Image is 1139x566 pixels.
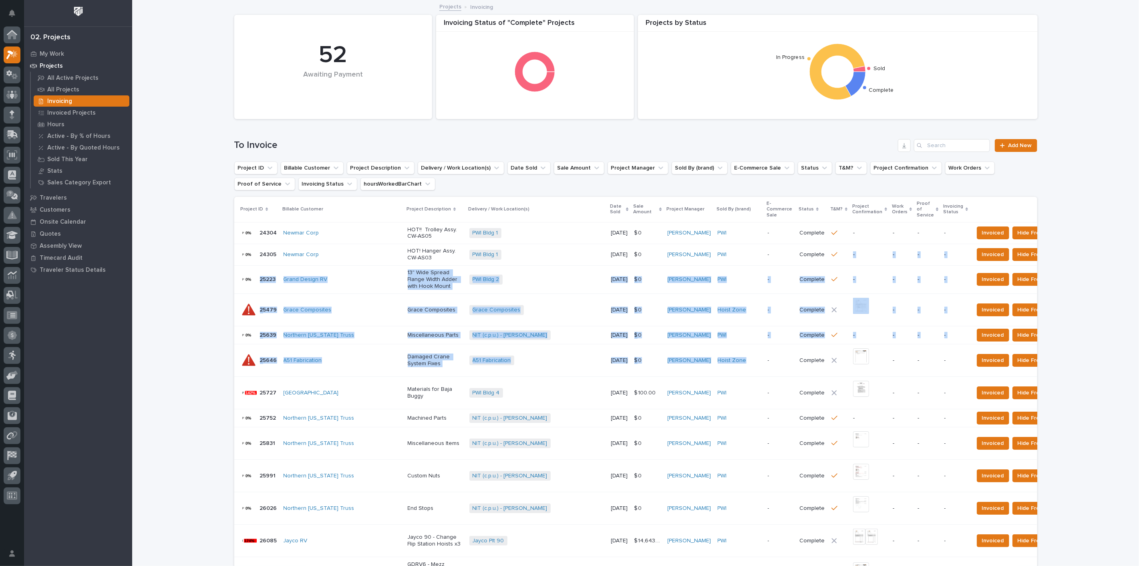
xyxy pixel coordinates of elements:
[982,413,1004,423] span: Invoiced
[800,307,825,313] p: Complete
[977,303,1009,316] button: Invoiced
[718,538,727,544] a: PWI
[800,251,825,258] p: Complete
[634,275,644,283] p: $ 0
[1018,536,1055,546] span: Hide From List
[1012,273,1061,286] button: Hide From List
[977,534,1009,547] button: Invoiced
[1012,354,1061,367] button: Hide From List
[768,538,793,544] p: -
[260,305,279,313] p: 25479
[1018,330,1055,340] span: Hide From List
[1018,275,1055,284] span: Hide From List
[893,230,911,237] p: -
[31,130,132,141] a: Active - By % of Hours
[914,139,990,152] input: Search
[668,473,711,479] a: [PERSON_NAME]
[977,329,1009,342] button: Invoiced
[24,252,132,264] a: Timecard Audit
[718,473,727,479] a: PWI
[40,206,70,214] p: Customers
[668,505,711,512] a: [PERSON_NAME]
[47,98,72,105] p: Invoicing
[260,439,277,447] p: 25831
[668,230,711,237] a: [PERSON_NAME]
[982,471,1004,481] span: Invoiced
[800,538,825,544] p: Complete
[473,538,504,544] a: Jayco Plt 90
[234,222,1073,244] tr: 2430424304 Newmar Corp HOT!! Trolley Assy. CW-AS05PWI Bldg 1 [DATE]$ 0$ 0 [PERSON_NAME] PWI -Comp...
[918,473,938,479] p: -
[4,5,20,22] button: Notifications
[24,240,132,252] a: Assembly View
[634,305,644,313] p: $ 0
[977,226,1009,239] button: Invoiced
[768,505,793,512] p: -
[1008,143,1032,148] span: Add New
[24,216,132,228] a: Onsite Calendar
[893,251,911,258] p: -
[260,250,278,258] p: 24305
[893,332,911,339] p: -
[918,307,938,313] p: -
[260,471,278,479] p: 25991
[360,178,435,190] button: hoursWorkedBarChart
[634,536,663,544] p: $ 14,643.00
[608,162,668,174] button: Project Manager
[800,415,825,422] p: Complete
[611,276,628,283] p: [DATE]
[284,276,328,283] a: Grand Design RV
[24,204,132,216] a: Customers
[234,244,1073,265] tr: 2430524305 Newmar Corp HOT! Hanger Assy. CW-AS03PWI Bldg 1 [DATE]$ 0$ 0 [PERSON_NAME] PWI -Comple...
[853,276,886,283] p: -
[918,415,938,422] p: -
[473,230,498,237] a: PWI Bldg 1
[1018,356,1055,365] span: Hide From List
[473,440,547,447] a: NIT (c.p.u.) - [PERSON_NAME]
[234,344,1073,377] tr: 2564625646 A51 Fabrication Damaged Crane System FixesA51 Fabrication [DATE]$ 0$ 0 [PERSON_NAME] H...
[408,354,463,367] p: Damaged Crane System Fixes
[1018,250,1055,259] span: Hide From List
[31,72,132,83] a: All Active Projects
[893,307,911,313] p: -
[982,439,1004,448] span: Invoiced
[47,179,111,186] p: Sales Category Export
[982,250,1004,259] span: Invoiced
[507,162,551,174] button: Date Sold
[718,390,727,396] a: PWI
[554,162,604,174] button: Sale Amount
[668,332,711,339] a: [PERSON_NAME]
[31,165,132,176] a: Stats
[668,440,711,447] a: [PERSON_NAME]
[852,202,883,217] p: Project Confirmation
[668,538,711,544] a: [PERSON_NAME]
[31,107,132,118] a: Invoiced Projects
[918,230,938,237] p: -
[768,473,793,479] p: -
[982,275,1004,284] span: Invoiced
[800,276,825,283] p: Complete
[234,524,1073,557] tr: 2608526085 Jayco RV Jayco 90 - Change Flip Station Hoists x3Jayco Plt 90 [DATE]$ 14,643.00$ 14,64...
[1018,471,1055,481] span: Hide From List
[284,440,354,447] a: Northern [US_STATE] Truss
[768,276,793,283] p: -
[260,330,278,339] p: 25639
[853,251,886,258] p: -
[893,276,911,283] p: -
[668,390,711,396] a: [PERSON_NAME]
[944,390,967,396] p: -
[768,307,793,313] p: -
[1018,413,1055,423] span: Hide From List
[47,86,79,93] p: All Projects
[234,326,1073,344] tr: 2563925639 Northern [US_STATE] Truss Miscellaneous PartsNIT (c.p.u.) - [PERSON_NAME] [DATE]$ 0$ 0...
[281,162,344,174] button: Billable Customer
[768,390,793,396] p: -
[918,251,938,258] p: -
[893,538,911,544] p: -
[408,332,463,339] p: Miscellaneous Parts
[1012,248,1061,261] button: Hide From List
[917,199,934,220] p: Proof of Service
[71,4,86,19] img: Workspace Logo
[800,357,825,364] p: Complete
